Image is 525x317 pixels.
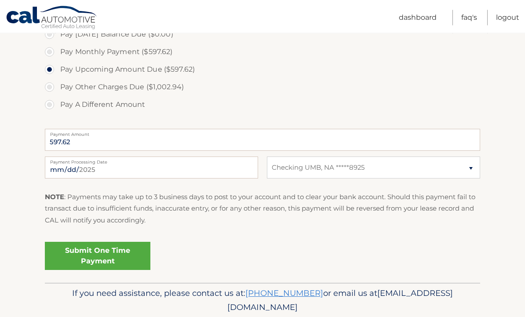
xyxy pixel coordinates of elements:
[496,10,519,26] a: Logout
[45,44,480,61] label: Pay Monthly Payment ($597.62)
[45,192,480,226] p: : Payments may take up to 3 business days to post to your account and to clear your bank account....
[461,10,477,26] a: FAQ's
[45,157,258,164] label: Payment Processing Date
[45,242,150,270] a: Submit One Time Payment
[45,129,480,136] label: Payment Amount
[45,157,258,179] input: Payment Date
[45,129,480,151] input: Payment Amount
[6,6,98,31] a: Cal Automotive
[245,288,323,299] a: [PHONE_NUMBER]
[45,96,480,114] label: Pay A Different Amount
[45,193,64,201] strong: NOTE
[399,10,437,26] a: Dashboard
[51,287,474,315] p: If you need assistance, please contact us at: or email us at
[45,61,480,79] label: Pay Upcoming Amount Due ($597.62)
[45,79,480,96] label: Pay Other Charges Due ($1,002.94)
[45,26,480,44] label: Pay [DATE] Balance Due ($0.00)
